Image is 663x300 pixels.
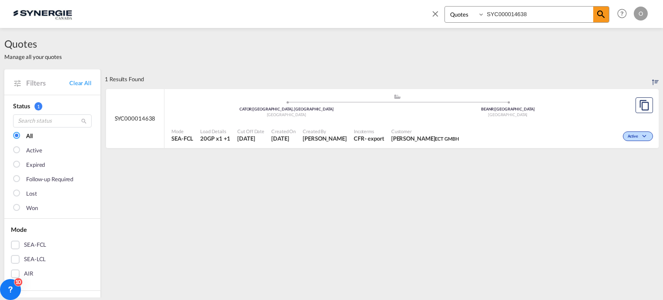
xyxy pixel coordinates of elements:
[26,146,42,155] div: Active
[26,175,73,184] div: Follow-up Required
[69,79,92,87] a: Clear All
[11,269,94,278] md-checkbox: AIR
[13,102,92,110] div: Status 1
[636,97,653,113] button: Copy Quote
[639,100,649,110] md-icon: assets/icons/custom/copyQuote.svg
[615,6,629,21] span: Help
[4,37,62,51] span: Quotes
[488,112,527,117] span: [GEOGRAPHIC_DATA]
[26,161,45,169] div: Expired
[354,134,365,142] div: CFR
[11,226,27,233] span: Mode
[26,190,37,198] div: Lost
[615,6,634,22] div: Help
[392,94,403,99] md-icon: assets/icons/custom/ship-fill.svg
[200,134,230,142] span: 20GP x 1 , 40HC x 1
[365,134,384,142] div: - export
[200,128,230,134] span: Load Details
[26,204,38,213] div: Won
[239,107,334,111] span: CATOR [GEOGRAPHIC_DATA], [GEOGRAPHIC_DATA]
[81,118,87,124] md-icon: icon-magnify
[354,128,384,134] span: Incoterms
[24,241,46,249] div: SEA-FCL
[252,107,253,111] span: |
[391,128,459,134] span: Customer
[106,89,659,148] div: SYC000014638 assets/icons/custom/ship-fill.svgassets/icons/custom/roll-o-plane.svgOriginToronto, ...
[171,128,193,134] span: Mode
[171,134,193,142] span: SEA-FCL
[11,241,94,249] md-checkbox: SEA-FCL
[485,7,593,22] input: Enter Quotation Number
[4,53,62,61] span: Manage all your quotes
[354,134,384,142] div: CFR export
[26,78,69,88] span: Filters
[303,134,347,142] span: Pablo Gomez Saldarriaga
[115,114,156,122] span: SYC000014638
[271,134,296,142] span: 9 Sep 2025
[494,107,495,111] span: |
[634,7,648,21] div: O
[237,128,264,134] span: Cut Off Date
[391,134,459,142] span: Maria Siouri ECT GMBH
[652,69,659,89] div: Sort by: Created On
[13,4,72,24] img: 1f56c880d42311ef80fc7dca854c8e59.png
[267,112,306,117] span: [GEOGRAPHIC_DATA]
[24,255,46,264] div: SEA-LCL
[13,114,92,128] input: Search status
[623,131,653,141] div: Change Status Here
[26,132,33,141] div: All
[596,9,606,20] md-icon: icon-magnify
[24,269,33,278] div: AIR
[640,134,651,139] md-icon: icon-chevron-down
[628,134,640,140] span: Active
[271,128,296,134] span: Created On
[303,128,347,134] span: Created By
[13,102,30,110] span: Status
[431,9,440,18] md-icon: icon-close
[431,6,444,27] span: icon-close
[481,107,535,111] span: BEANR [GEOGRAPHIC_DATA]
[11,255,94,264] md-checkbox: SEA-LCL
[105,69,144,89] div: 1 Results Found
[237,134,264,142] span: 9 Sep 2025
[435,136,458,141] span: ECT GMBH
[34,102,42,110] span: 1
[593,7,609,22] span: icon-magnify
